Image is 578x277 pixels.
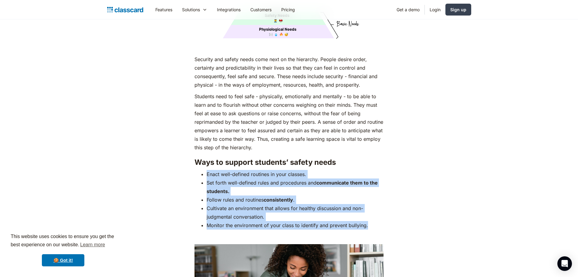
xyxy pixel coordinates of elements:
div: Solutions [182,6,200,13]
li: Set forth well-defined rules and procedures and [207,178,384,196]
a: Get a demo [392,3,424,16]
p: ‍ [194,233,384,241]
div: Solutions [177,3,212,16]
a: Sign up [445,4,471,16]
a: home [107,5,143,14]
p: Security and safety needs come next on the hierarchy. People desire order, certainty and predicta... [194,55,384,89]
li: Monitor the environment of your class to identify and prevent bullying. [207,221,384,230]
div: Open Intercom Messenger [557,256,572,271]
div: cookieconsent [5,227,121,272]
a: dismiss cookie message [42,254,84,266]
strong: consistently [264,197,293,203]
p: ‍ [194,43,384,52]
a: Integrations [212,3,245,16]
a: Pricing [276,3,300,16]
a: Features [150,3,177,16]
a: Customers [245,3,276,16]
span: This website uses cookies to ensure you get the best experience on our website. [11,233,116,249]
a: Login [425,3,445,16]
li: Cultivate an environment that allows for healthy discussion and non-judgmental conversation. [207,204,384,221]
strong: communicate them to the students. [207,180,378,194]
li: Enact well-defined routines in your classes. [207,170,384,178]
li: Follow rules and routines . [207,196,384,204]
p: Students need to feel safe - physically, emotionally and mentally - to be able to learn and to fl... [194,92,384,152]
div: Sign up [450,6,466,13]
h3: Ways to support students’ safety needs [194,158,384,167]
a: learn more about cookies [79,240,106,249]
